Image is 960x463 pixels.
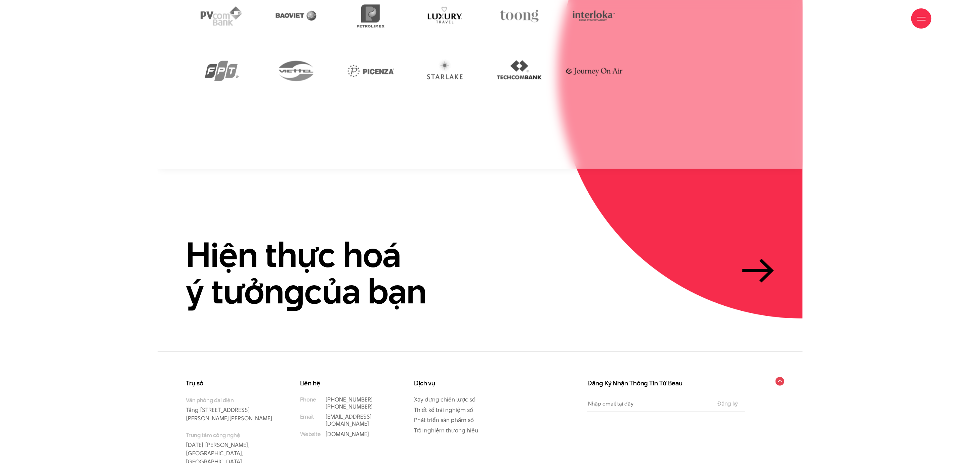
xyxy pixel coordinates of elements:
a: [DOMAIN_NAME] [325,430,369,438]
h2: Hiện thực hoá ý tưởn của bạn [186,236,427,310]
input: Nhập email tại đây [587,396,710,411]
h3: Liên hệ [300,380,387,387]
h3: Đăng Ký Nhận Thông Tin Từ Beau [587,380,745,387]
small: Email [300,413,314,420]
a: Trải nghiệm thương hiệu [414,426,478,434]
small: Website [300,431,321,438]
a: Thiết kế trải nghiệm số [414,406,473,414]
a: Hiện thực hoáý tưởngcủa bạn [186,236,774,310]
a: [PHONE_NUMBER] [325,403,373,411]
h3: Dịch vụ [414,380,501,387]
a: Xây dựng chiến lược số [414,395,475,404]
a: [PHONE_NUMBER] [325,395,373,404]
small: Phone [300,396,316,403]
p: Tầng [STREET_ADDRESS][PERSON_NAME][PERSON_NAME] [186,396,273,423]
a: [EMAIL_ADDRESS][DOMAIN_NAME] [325,413,372,428]
a: Phát triển sản phẩm số [414,416,474,424]
small: Trung tâm công nghệ [186,431,273,439]
input: Đăng ký [716,401,740,407]
en: g [284,267,305,315]
h3: Trụ sở [186,380,273,387]
small: Văn phòng đại diện [186,396,273,404]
